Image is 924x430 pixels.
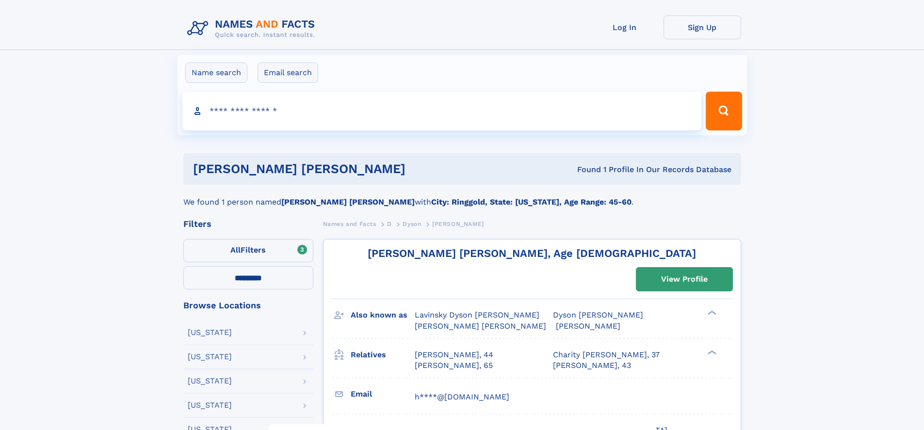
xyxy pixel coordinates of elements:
label: Email search [258,63,318,83]
div: View Profile [661,268,708,290]
div: Found 1 Profile In Our Records Database [491,164,731,175]
h3: Also known as [351,307,415,323]
div: Filters [183,220,313,228]
label: Filters [183,239,313,262]
a: [PERSON_NAME] [PERSON_NAME], Age [DEMOGRAPHIC_DATA] [368,247,696,259]
div: [US_STATE] [188,401,232,409]
img: Logo Names and Facts [183,16,323,42]
h1: [PERSON_NAME] [PERSON_NAME] [193,163,491,175]
span: Dyson [PERSON_NAME] [553,310,643,319]
span: Dyson [403,221,421,227]
b: [PERSON_NAME] [PERSON_NAME] [281,197,415,207]
a: [PERSON_NAME], 44 [415,350,493,360]
div: We found 1 person named with . [183,185,741,208]
a: D [387,218,392,230]
input: search input [182,92,702,130]
h3: Email [351,386,415,402]
a: Sign Up [664,16,741,39]
a: Dyson [403,218,421,230]
div: [US_STATE] [188,329,232,336]
a: Log In [586,16,664,39]
button: Search Button [706,92,742,130]
span: [PERSON_NAME] [432,221,484,227]
span: All [230,245,241,255]
label: Name search [185,63,247,83]
div: Browse Locations [183,301,313,310]
a: View Profile [636,268,732,291]
span: [PERSON_NAME] [556,321,620,331]
a: Charity [PERSON_NAME], 37 [553,350,660,360]
div: [US_STATE] [188,377,232,385]
a: [PERSON_NAME], 43 [553,360,631,371]
a: Names and Facts [323,218,376,230]
div: ❯ [705,349,717,355]
div: [US_STATE] [188,353,232,361]
div: ❯ [705,310,717,316]
b: City: Ringgold, State: [US_STATE], Age Range: 45-60 [431,197,632,207]
span: Lavinsky Dyson [PERSON_NAME] [415,310,539,319]
span: [PERSON_NAME] [PERSON_NAME] [415,321,546,331]
span: D [387,221,392,227]
h3: Relatives [351,347,415,363]
a: [PERSON_NAME], 65 [415,360,493,371]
